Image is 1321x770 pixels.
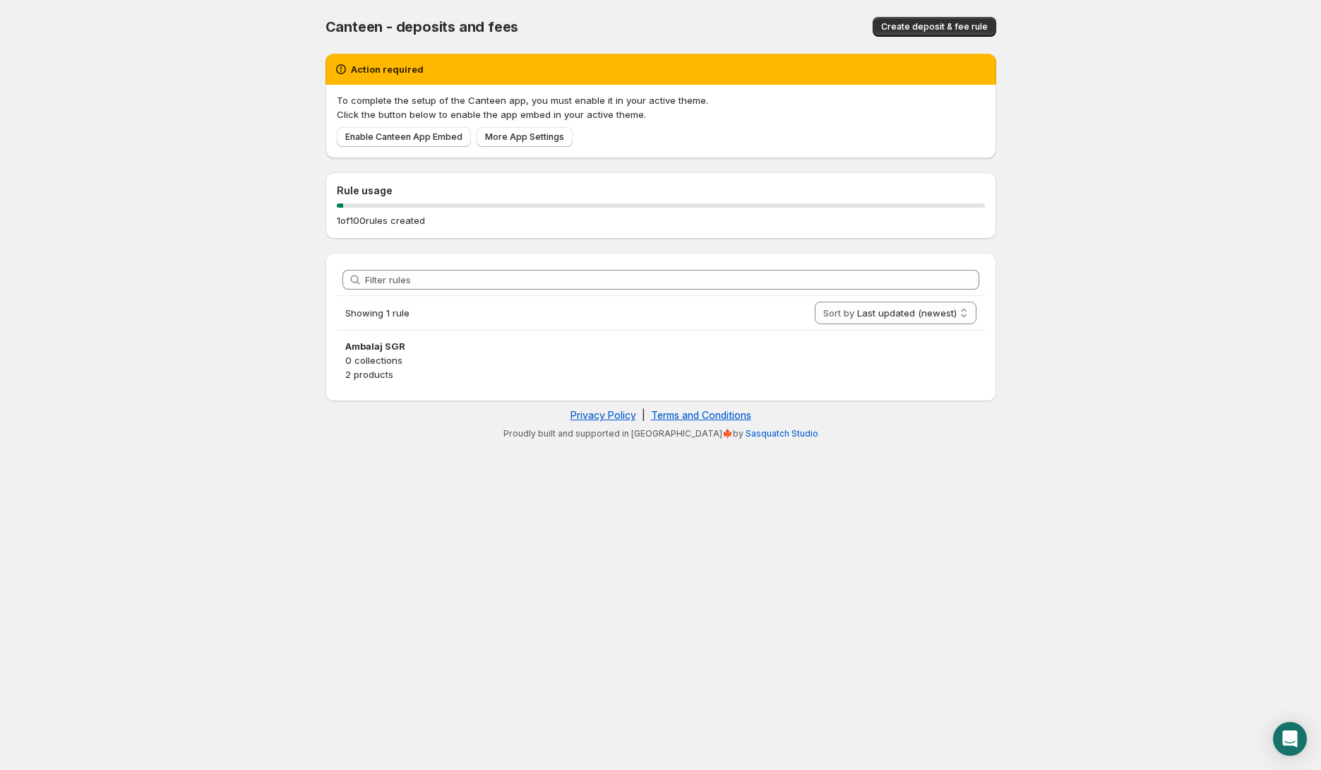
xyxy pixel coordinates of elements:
button: Create deposit & fee rule [873,17,996,37]
p: Click the button below to enable the app embed in your active theme. [337,107,985,122]
h2: Action required [351,62,424,76]
span: Showing 1 rule [345,307,410,319]
span: More App Settings [485,131,564,143]
h2: Rule usage [337,184,985,198]
a: Sasquatch Studio [746,428,818,439]
a: Privacy Policy [570,409,636,421]
span: | [642,409,645,421]
input: Filter rules [365,270,979,290]
span: Canteen - deposits and fees [325,18,519,35]
span: Enable Canteen App Embed [345,131,462,143]
p: 1 of 100 rules created [337,213,425,227]
p: Proudly built and supported in [GEOGRAPHIC_DATA]🍁by [333,428,989,439]
a: Enable Canteen App Embed [337,127,471,147]
p: 2 products [345,367,976,381]
div: Open Intercom Messenger [1273,722,1307,756]
p: 0 collections [345,353,976,367]
h3: Ambalaj SGR [345,339,976,353]
span: Create deposit & fee rule [881,21,988,32]
a: Terms and Conditions [651,409,751,421]
a: More App Settings [477,127,573,147]
p: To complete the setup of the Canteen app, you must enable it in your active theme. [337,93,985,107]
